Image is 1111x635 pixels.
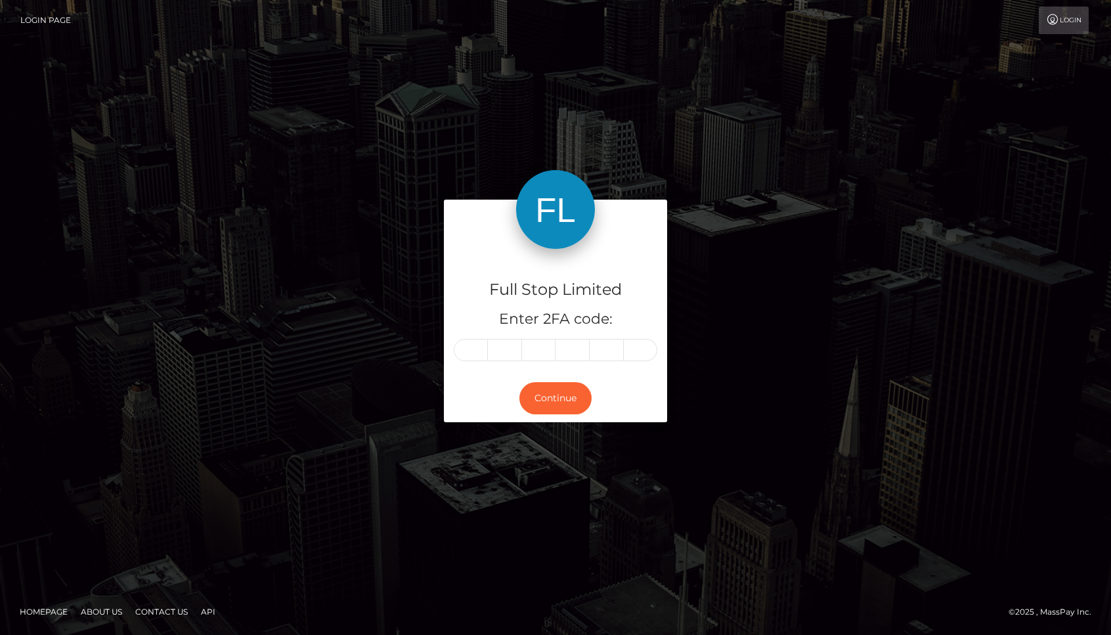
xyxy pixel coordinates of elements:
img: Full Stop Limited [516,170,595,249]
a: API [196,602,221,622]
div: © 2025 , MassPay Inc. [1009,605,1101,619]
h4: Full Stop Limited [454,278,657,301]
button: Continue [519,382,592,414]
a: Login [1039,7,1089,34]
h5: Enter 2FA code: [454,309,657,330]
a: About Us [76,602,127,622]
a: Contact Us [130,602,193,622]
a: Homepage [14,602,73,622]
a: Login Page [20,7,71,34]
